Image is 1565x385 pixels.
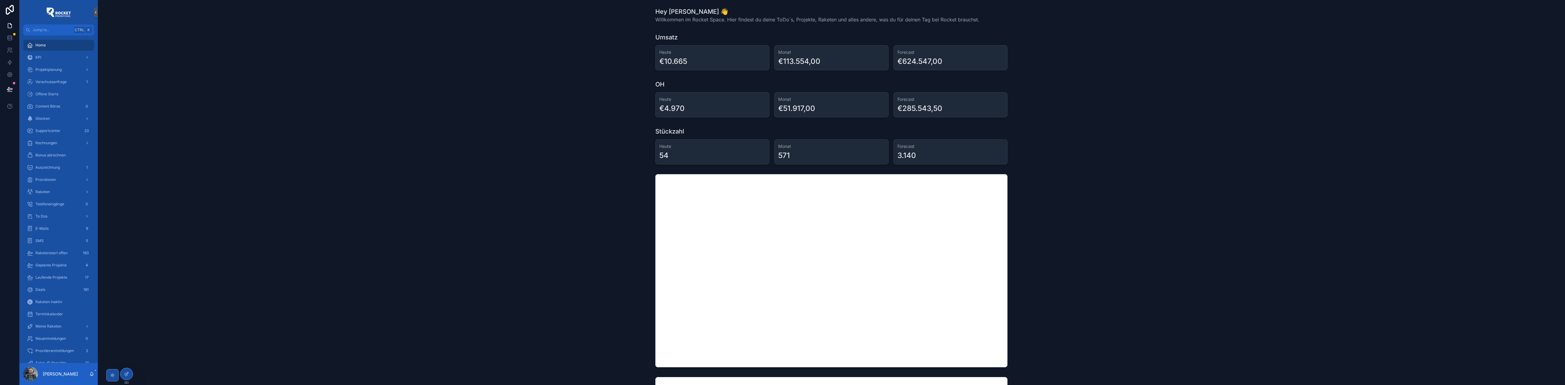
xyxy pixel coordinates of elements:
span: Glocken [35,116,50,121]
h3: Monat [778,96,884,102]
a: Glocken [23,113,94,124]
a: Raketenstart offen183 [23,248,94,258]
span: Raketenstart offen [35,251,68,255]
p: [PERSON_NAME] [43,371,78,377]
a: KPI [23,52,94,63]
h1: Stückzahl [655,127,684,136]
span: Home [35,43,46,48]
span: E-Mails [35,226,49,231]
span: Vorschussanfrage [35,79,67,84]
span: Bonus abrechnen [35,153,66,158]
span: To Dos [35,214,47,219]
div: €51.917,00 [778,104,815,113]
span: Terminkalender [35,312,63,317]
div: 23 [83,127,90,134]
a: Vorschussanfrage1 [23,76,94,87]
div: €624.547,00 [897,57,942,66]
span: Auszeichnung [35,165,60,170]
h1: OH [655,80,665,89]
span: Content Börse [35,104,60,109]
div: €10.665 [659,57,687,66]
div: 0 [83,335,90,342]
h1: Hey [PERSON_NAME] 👋 [655,7,979,16]
div: 4 [83,262,90,269]
a: Content Börse0 [23,101,94,112]
span: Geplante Projekte [35,263,67,268]
h1: Umsatz [655,33,678,42]
h3: Monat [778,143,884,149]
span: Offene Starts [35,92,58,97]
span: Meine Raketen [35,324,61,329]
a: Sales-ID Provider21 [23,358,94,369]
div: 9 [83,225,90,232]
a: To Dos [23,211,94,222]
span: Ctrl [74,27,85,33]
a: Home [23,40,94,51]
a: Terminkalender [23,309,94,320]
div: 0 [83,103,90,110]
div: 21 [83,359,90,367]
div: 183 [81,249,90,257]
span: Willkommen im Rocket Space. Hier findest du deine ToDo´s, Projekte, Raketen und alles andere, was... [655,16,979,23]
span: Raketen inaktiv [35,299,62,304]
a: SMS5 [23,235,94,246]
a: Provideranmeldungen2 [23,345,94,356]
a: Supportcenter23 [23,125,94,136]
div: 571 [778,151,790,160]
span: Neuanmeldungen [35,336,66,341]
h3: Forecast [897,96,1003,102]
a: Offene Starts [23,89,94,100]
span: Provideranmeldungen [35,348,74,353]
a: Raketen [23,186,94,197]
a: Meine Raketen [23,321,94,332]
a: Rechnungen [23,137,94,148]
h3: Heute [659,96,765,102]
a: Deals181 [23,284,94,295]
span: Telefoneingänge [35,202,64,207]
div: 1 [83,78,90,86]
h3: Forecast [897,143,1003,149]
div: €4.970 [659,104,685,113]
a: Raketen inaktiv [23,296,94,307]
span: Deals [35,287,45,292]
a: Laufende Projekte17 [23,272,94,283]
span: Jump to... [33,28,72,32]
div: 17 [83,274,90,281]
button: Jump to...CtrlK [23,24,94,35]
span: Sales-ID Provider [35,361,66,365]
a: Telefoneingänge0 [23,199,94,210]
a: Geplante Projekte4 [23,260,94,271]
h3: Forecast [897,49,1003,55]
a: E-Mails9 [23,223,94,234]
div: 5 [83,237,90,244]
div: €113.554,00 [778,57,820,66]
h3: Monat [778,49,884,55]
a: Provisionen [23,174,94,185]
span: K [86,28,91,32]
div: 1 [83,164,90,171]
a: Bonus abrechnen [23,150,94,161]
div: 181 [82,286,90,293]
div: 54 [659,151,668,160]
span: Raketen [35,189,50,194]
div: €285.543,50 [897,104,942,113]
span: Provisionen [35,177,56,182]
span: Projektplanung [35,67,62,72]
span: Supportcenter [35,128,61,133]
div: 0 [83,200,90,208]
div: scrollable content [20,35,98,363]
a: Neuanmeldungen0 [23,333,94,344]
span: Laufende Projekte [35,275,67,280]
a: Auszeichnung1 [23,162,94,173]
span: KPI [35,55,41,60]
h3: Heute [659,143,765,149]
h3: Heute [659,49,765,55]
span: SMS [35,238,44,243]
span: Rechnungen [35,141,57,145]
div: 3.140 [897,151,916,160]
img: App logo [46,7,71,17]
div: 2 [83,347,90,354]
a: Projektplanung [23,64,94,75]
